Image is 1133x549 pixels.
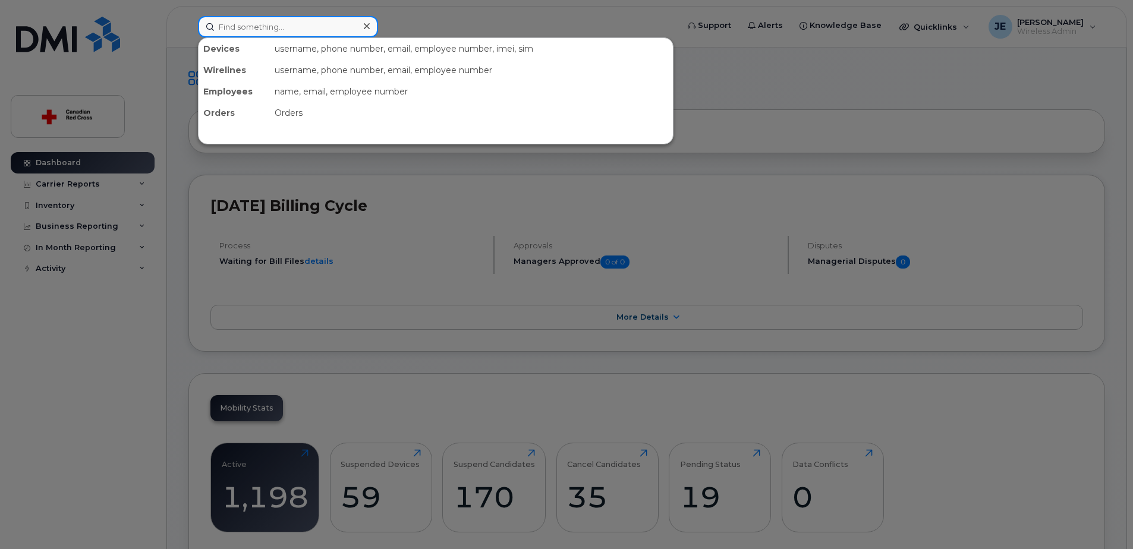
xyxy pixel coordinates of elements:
[199,102,270,124] div: Orders
[199,59,270,81] div: Wirelines
[270,81,673,102] div: name, email, employee number
[270,59,673,81] div: username, phone number, email, employee number
[199,81,270,102] div: Employees
[270,38,673,59] div: username, phone number, email, employee number, imei, sim
[270,102,673,124] div: Orders
[199,38,270,59] div: Devices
